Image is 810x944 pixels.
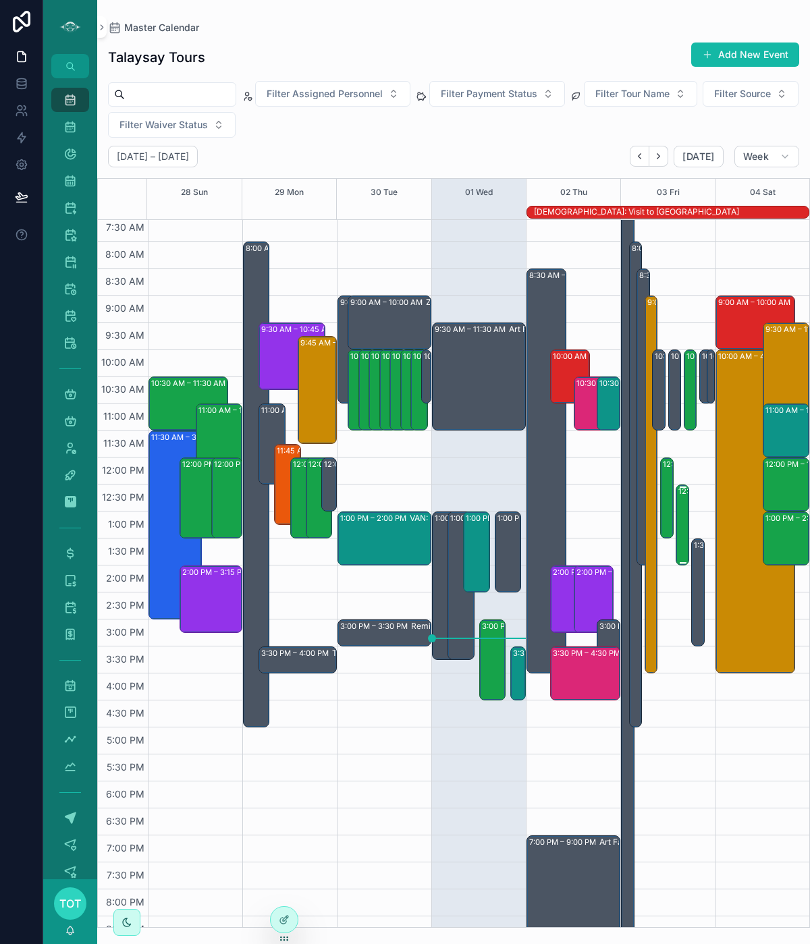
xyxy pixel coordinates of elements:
button: Back [630,146,649,167]
span: 10:30 AM [98,383,148,395]
div: 8:30 AM – 2:00 PM [639,269,711,282]
div: 9:30 AM – 11:30 AM [435,323,509,336]
div: 11:45 AM – 1:15 PM [275,445,300,524]
div: 2:00 PM – 3:15 PM [551,566,589,632]
div: 9:00 AM – 10:00 AMZ: Group Tours (1) [PERSON_NAME], TW:QFHK-HDQT [716,296,794,349]
span: 2:00 PM [103,572,148,584]
div: 10:00 AM – 11:30 AM [390,350,406,430]
div: 3:00 PM – 3:30 PMRemind staff to submit hours [338,620,431,646]
div: 10:00 AM – 11:30 AM [371,350,449,363]
div: 9:30 AM – 11:30 AMArt Farm & [PERSON_NAME] Check-in [433,323,525,430]
div: 10:00 AM – 11:30 AM [413,350,491,363]
div: 8:00 AM – 5:00 PM [246,242,317,255]
span: 8:30 AM [102,275,148,287]
span: 11:00 AM [100,410,148,422]
div: 12:00 PM – 1:00 PM [322,458,336,511]
span: Filter Waiver Status [119,118,208,132]
a: Add New Event [691,43,799,67]
h2: [DATE] – [DATE] [117,150,189,163]
div: 1:00 PM – 3:45 PM [448,512,473,659]
div: 3:00 PM – 4:00 PM [599,619,670,633]
div: 3:00 PM – 4:30 PM [480,620,505,700]
div: 3:30 PM – 4:30 PM [551,647,620,700]
div: 10:00 AM – 4:00 PMSwiya Farm Event: CC and others [716,350,794,673]
span: 12:00 PM [99,464,148,476]
div: 11:00 AM – 12:30 PM [198,404,275,417]
div: 10:00 AM – 11:00 AM [553,350,630,363]
div: 8:30 AM – 4:00 PM [527,269,566,673]
span: 1:30 PM [105,545,148,557]
span: 7:30 AM [103,221,148,233]
div: 12:00 PM – 1:30 PM [663,457,736,471]
div: 1:00 PM – 2:30 PM [464,512,489,592]
div: 1:00 PM – 2:00 PMVAN: SSM - [PERSON_NAME] (25) [PERSON_NAME], TW:[PERSON_NAME]-AIZE [338,512,431,565]
div: 9:00 AM – 10:00 AM [718,296,794,309]
div: 11:00 AM – 12:30 PM [196,404,242,484]
div: 8:00 AM – 5:00 PM [244,242,269,727]
div: 3:30 PM – 4:00 PMTalaysay x [PERSON_NAME] connect [259,647,336,673]
div: 10:30 AM – 11:30 AM [597,377,620,430]
button: 02 Thu [560,179,587,206]
div: 8:30 AM – 4:00 PM [529,269,601,282]
button: Week [734,146,799,167]
div: 9:45 AM – 11:45 AM [300,336,375,350]
div: 10:00 AM – 11:30 AM [403,350,481,363]
div: 7:00 PM – 9:00 PMArt Farm board meeting via Zoom [527,836,620,943]
span: 8:00 AM [102,248,148,260]
div: 10:00 AM – 4:00 PM [718,350,793,363]
div: 10:00 AM – 11:30 AM [359,350,375,430]
div: 10:00 AM – 11:30 AM [653,350,665,430]
div: 10:00 AM – 11:30 AM [380,350,396,430]
div: 30 Tue [371,179,398,206]
div: 10:30 AM – 11:30 AM [576,377,654,390]
div: 2:00 PM – 3:15 PM [574,566,613,632]
span: Filter Tour Name [595,87,670,101]
div: Z: Group Tours (1) [PERSON_NAME], TW:NYDS-ZDSE [426,297,506,308]
div: 3:30 PM – 4:30 PM [513,646,584,660]
span: 1:00 PM [105,518,148,530]
span: [DATE] [682,150,714,163]
div: 10:00 AM – 11:30 AM [369,350,385,430]
div: 9:00 AM – 10:00 AM [350,296,426,309]
div: 2:00 PM – 3:15 PM [180,566,242,632]
div: 28 Sun [181,179,208,206]
div: 1:00 PM – 2:00 PM [340,511,410,525]
div: 10:00 AM – 11:30 AM [382,350,460,363]
div: 10:00 AM – 11:30 AM [392,350,470,363]
div: Art Farm board meeting via Zoom [599,837,689,848]
div: 9:30 AM – 10:45 AM [261,323,337,336]
button: Select Button [703,81,799,107]
button: 29 Mon [275,179,304,206]
div: 10:00 AM – 11:30 AM [401,350,417,430]
div: 11:00 AM – 12:30 PM [261,404,338,417]
span: 4:00 PM [103,680,148,692]
div: 10:30 AM – 11:30 AM [149,377,227,430]
div: 10:30 AM – 11:30 AM [574,377,613,430]
div: 8:00 AM – 5:00 PM [632,242,703,255]
div: 12:00 PM – 1:30 PM [212,458,242,538]
span: 10:00 AM [98,356,148,368]
div: 9:00 AM – 4:00 PM [647,296,719,309]
div: 12:00 PM – 1:30 PM [306,458,331,538]
div: 1:00 PM – 2:30 PM [466,511,535,525]
div: 10:00 AM – 11:30 AM [671,350,749,363]
button: 04 Sat [750,179,776,206]
div: 9:30 AM – 10:45 AM [259,323,324,389]
div: 10:30 AM – 11:30 AM [151,377,229,390]
div: 11:45 AM – 1:15 PM [277,444,348,457]
div: 1:00 PM – 2:00 PM [763,512,809,565]
span: 12:30 PM [99,491,148,503]
div: 1:30 PM – 3:30 PM [692,539,704,646]
span: 3:00 PM [103,626,148,638]
span: 5:00 PM [103,734,148,746]
div: 1:00 PM – 2:30 PM [497,511,567,525]
div: 11:30 AM – 3:00 PM [151,431,225,444]
div: 10:00 AM – 11:00 AM [422,350,431,403]
div: 3:00 PM – 4:00 PM [597,620,620,673]
div: [DEMOGRAPHIC_DATA]: Visit to [GEOGRAPHIC_DATA] [534,206,739,217]
div: 10:30 AM – 11:30 AM [599,377,677,390]
div: VAN: SSM - [PERSON_NAME] (25) [PERSON_NAME], TW:[PERSON_NAME]-AIZE [410,513,500,524]
button: 01 Wed [465,179,493,206]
